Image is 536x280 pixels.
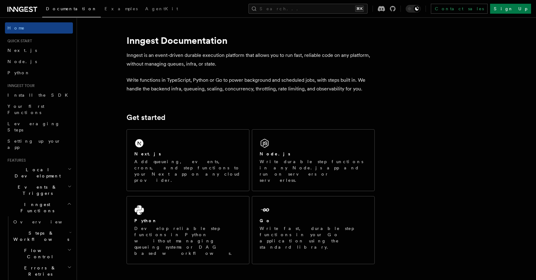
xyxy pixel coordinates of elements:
[134,218,157,224] h2: Python
[431,4,488,14] a: Contact sales
[7,48,37,53] span: Next.js
[252,129,375,191] a: Node.jsWrite durable step functions in any Node.js app and run on servers or serverless.
[11,227,73,245] button: Steps & Workflows
[141,2,182,17] a: AgentKit
[252,196,375,264] a: GoWrite fast, durable step functions in your Go application using the standard library.
[5,56,73,67] a: Node.js
[5,45,73,56] a: Next.js
[134,158,242,183] p: Add queueing, events, crons, and step functions to your Next app on any cloud provider.
[7,104,44,115] span: Your first Functions
[248,4,368,14] button: Search...⌘K
[127,35,375,46] h1: Inngest Documentation
[5,83,35,88] span: Inngest tour
[490,4,531,14] a: Sign Up
[5,158,26,163] span: Features
[5,67,73,78] a: Python
[5,164,73,181] button: Local Development
[127,51,375,68] p: Inngest is an event-driven durable execution platform that allows you to run fast, reliable code ...
[7,70,30,75] span: Python
[5,184,68,196] span: Events & Triggers
[134,225,242,256] p: Develop reliable step functions in Python without managing queueing systems or DAG based workflows.
[127,76,375,93] p: Write functions in TypeScript, Python or Go to power background and scheduled jobs, with steps bu...
[260,151,290,157] h2: Node.js
[5,118,73,135] a: Leveraging Steps
[127,196,249,264] a: PythonDevelop reliable step functions in Python without managing queueing systems or DAG based wo...
[5,167,68,179] span: Local Development
[127,129,249,191] a: Next.jsAdd queueing, events, crons, and step functions to your Next app on any cloud provider.
[7,59,37,64] span: Node.js
[7,121,60,132] span: Leveraging Steps
[5,90,73,101] a: Install the SDK
[11,265,67,277] span: Errors & Retries
[127,113,165,122] a: Get started
[11,230,69,242] span: Steps & Workflows
[145,6,178,11] span: AgentKit
[11,247,67,260] span: Flow Control
[260,218,271,224] h2: Go
[260,158,367,183] p: Write durable step functions in any Node.js app and run on servers or serverless.
[7,25,25,31] span: Home
[7,139,61,150] span: Setting up your app
[42,2,101,17] a: Documentation
[46,6,97,11] span: Documentation
[7,93,72,98] span: Install the SDK
[11,245,73,262] button: Flow Control
[5,39,32,44] span: Quick start
[5,181,73,199] button: Events & Triggers
[134,151,161,157] h2: Next.js
[11,262,73,280] button: Errors & Retries
[406,5,421,12] button: Toggle dark mode
[101,2,141,17] a: Examples
[5,22,73,34] a: Home
[5,199,73,216] button: Inngest Functions
[355,6,364,12] kbd: ⌘K
[105,6,138,11] span: Examples
[260,225,367,250] p: Write fast, durable step functions in your Go application using the standard library.
[11,216,73,227] a: Overview
[13,219,77,224] span: Overview
[5,135,73,153] a: Setting up your app
[5,201,67,214] span: Inngest Functions
[5,101,73,118] a: Your first Functions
